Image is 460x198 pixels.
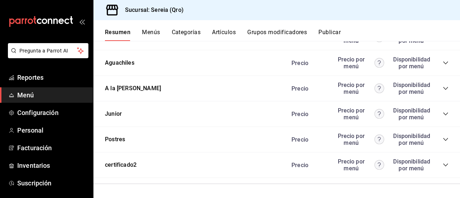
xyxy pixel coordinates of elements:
[247,29,307,41] button: Grupos modificadores
[284,162,330,169] div: Precio
[105,110,122,118] button: Junior
[5,52,88,60] a: Pregunta a Parrot AI
[19,47,77,55] span: Pregunta a Parrot AI
[284,111,330,118] div: Precio
[17,73,87,82] span: Reportes
[393,56,429,70] div: Disponibilidad por menú
[105,29,460,41] div: navigation tabs
[172,29,201,41] button: Categorías
[105,161,137,169] button: certificado2
[119,6,184,14] h3: Sucursal: Sereia (Qro)
[8,43,88,58] button: Pregunta a Parrot AI
[393,82,429,95] div: Disponibilidad por menú
[443,162,448,168] button: collapse-category-row
[393,158,429,172] div: Disponibilidad por menú
[79,19,85,24] button: open_drawer_menu
[212,29,236,41] button: Artículos
[443,86,448,91] button: collapse-category-row
[443,111,448,117] button: collapse-category-row
[17,178,87,188] span: Suscripción
[443,137,448,142] button: collapse-category-row
[284,60,330,66] div: Precio
[142,29,160,41] button: Menús
[393,133,429,146] div: Disponibilidad por menú
[284,85,330,92] div: Precio
[334,56,384,70] div: Precio por menú
[334,133,384,146] div: Precio por menú
[393,107,429,121] div: Disponibilidad por menú
[105,135,125,144] button: Postres
[318,29,341,41] button: Publicar
[17,108,87,118] span: Configuración
[17,90,87,100] span: Menú
[334,158,384,172] div: Precio por menú
[17,143,87,153] span: Facturación
[105,29,130,41] button: Resumen
[105,59,134,67] button: Aguachiles
[105,84,161,93] button: A la [PERSON_NAME]
[17,125,87,135] span: Personal
[284,136,330,143] div: Precio
[443,60,448,66] button: collapse-category-row
[334,82,384,95] div: Precio por menú
[17,161,87,170] span: Inventarios
[334,107,384,121] div: Precio por menú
